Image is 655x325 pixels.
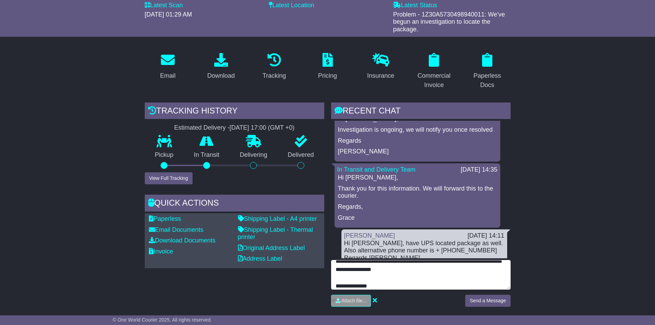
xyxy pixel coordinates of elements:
[238,245,305,251] a: Original Address Label
[238,215,317,222] a: Shipping Label - A4 printer
[145,151,184,159] p: Pickup
[338,174,497,182] p: Hi [PERSON_NAME],
[207,71,235,80] div: Download
[415,71,453,90] div: Commercial Invoice
[149,237,216,244] a: Download Documents
[277,151,324,159] p: Delivered
[145,195,324,213] div: Quick Actions
[393,2,437,9] label: Latest Status
[262,71,286,80] div: Tracking
[155,51,180,83] a: Email
[337,166,416,173] a: In Transit and Delivery Team
[363,51,399,83] a: Insurance
[469,71,506,90] div: Paperless Docs
[203,51,239,83] a: Download
[344,240,504,262] div: Hi [PERSON_NAME], have UPS located package as well. Also alternative phone number is + [PHONE_NUM...
[338,148,497,155] p: [PERSON_NAME]
[338,126,497,134] p: Investigation is ongoing, we will notify you once resolved
[238,226,313,241] a: Shipping Label - Thermal printer
[468,232,504,240] div: [DATE] 14:11
[338,185,497,200] p: Thank you for this information. We will forward this to the courier.
[461,166,498,174] div: [DATE] 14:35
[230,151,278,159] p: Delivering
[338,214,497,222] p: Grace
[149,215,181,222] a: Paperless
[149,226,204,233] a: Email Documents
[230,124,295,132] div: [DATE] 17:00 (GMT +0)
[465,295,510,307] button: Send a Message
[464,51,511,92] a: Paperless Docs
[393,11,505,33] span: Problem - 1Z30A5730498940011: We've begun an investigation to locate the package.
[145,2,183,9] label: Latest Scan
[145,102,324,121] div: Tracking history
[367,71,394,80] div: Insurance
[338,203,497,211] p: Regards,
[258,51,290,83] a: Tracking
[344,232,395,239] a: [PERSON_NAME]
[269,2,314,9] label: Latest Location
[318,71,337,80] div: Pricing
[145,11,192,18] span: [DATE] 01:29 AM
[411,51,457,92] a: Commercial Invoice
[331,102,511,121] div: RECENT CHAT
[238,255,282,262] a: Address Label
[314,51,341,83] a: Pricing
[113,317,212,323] span: © One World Courier 2025. All rights reserved.
[338,137,497,145] p: Regards
[184,151,230,159] p: In Transit
[149,248,173,255] a: Invoice
[160,71,175,80] div: Email
[145,172,193,184] button: View Full Tracking
[145,124,324,132] div: Estimated Delivery -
